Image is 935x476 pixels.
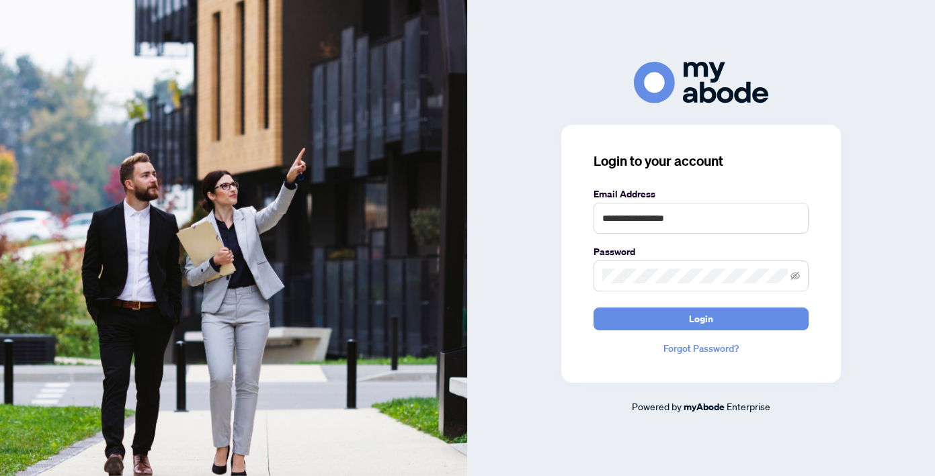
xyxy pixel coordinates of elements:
a: Forgot Password? [594,341,809,356]
span: eye-invisible [790,271,800,281]
button: Login [594,307,809,330]
span: Login [689,308,713,330]
img: ma-logo [634,62,768,103]
label: Email Address [594,187,809,201]
h3: Login to your account [594,152,809,171]
label: Password [594,244,809,259]
span: Powered by [632,400,682,412]
a: myAbode [684,399,725,414]
span: Enterprise [727,400,770,412]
